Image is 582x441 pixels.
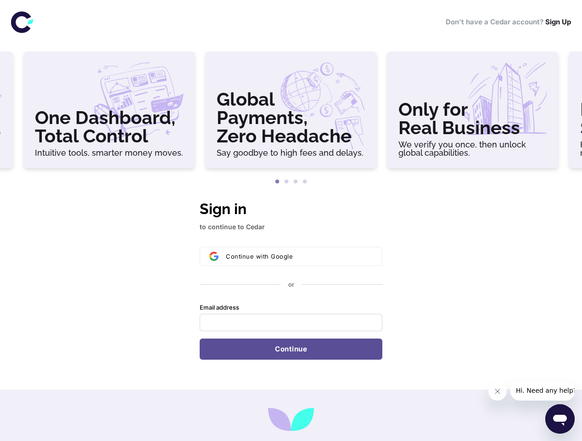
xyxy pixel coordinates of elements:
span: Hi. Need any help? [6,6,66,14]
h6: Don’t have a Cedar account? [446,17,571,28]
button: Sign in with GoogleContinue with Google [200,247,382,266]
button: Continue [200,339,382,360]
a: Sign Up [545,17,571,26]
p: to continue to Cedar [200,222,382,232]
h3: Only for Real Business [398,100,547,137]
h3: One Dashboard, Total Control [35,108,184,145]
p: or [288,281,294,289]
h6: We verify you once, then unlock global capabilities. [398,141,547,157]
h1: Sign in [200,198,382,220]
iframe: Close message [488,382,507,401]
h6: Intuitive tools, smarter money moves. [35,149,184,157]
iframe: Button to launch messaging window [545,404,575,434]
iframe: Message from company [510,380,575,401]
img: Sign in with Google [209,252,218,261]
button: 1 [273,177,282,187]
button: 2 [282,177,291,187]
h6: Say goodbye to high fees and delays. [217,149,365,157]
span: Continue with Google [226,253,293,260]
label: Email address [200,304,239,312]
button: 3 [291,177,300,187]
button: 4 [300,177,309,187]
h3: Global Payments, Zero Headache [217,90,365,145]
